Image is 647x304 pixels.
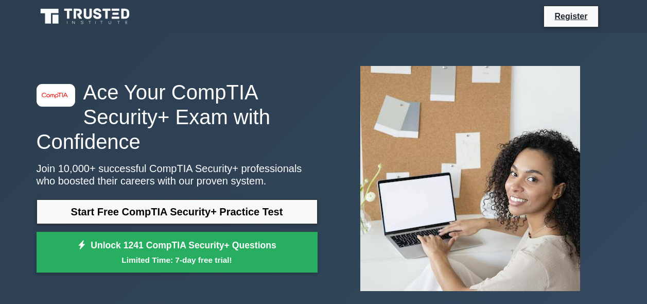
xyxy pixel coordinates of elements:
a: Register [548,10,593,23]
a: Unlock 1241 CompTIA Security+ QuestionsLimited Time: 7-day free trial! [37,232,318,273]
a: Start Free CompTIA Security+ Practice Test [37,199,318,224]
p: Join 10,000+ successful CompTIA Security+ professionals who boosted their careers with our proven... [37,162,318,187]
small: Limited Time: 7-day free trial! [49,254,305,266]
h1: Ace Your CompTIA Security+ Exam with Confidence [37,80,318,154]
